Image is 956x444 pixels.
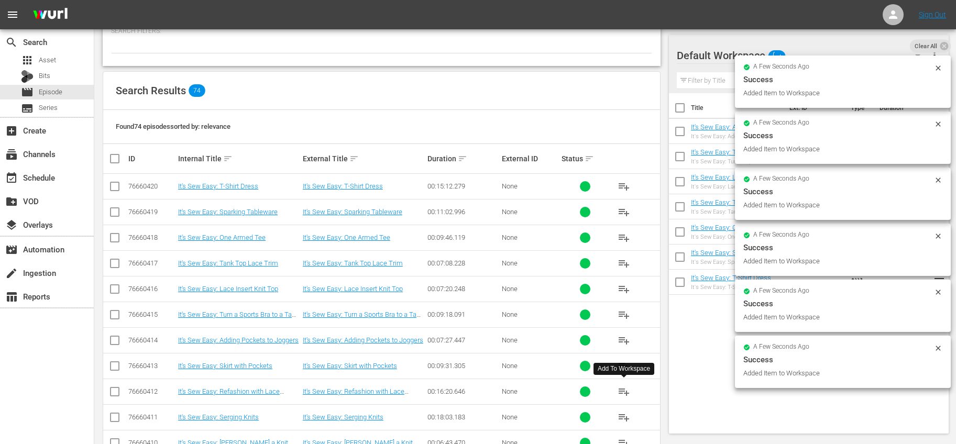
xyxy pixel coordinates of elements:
span: a few seconds ago [753,63,809,71]
a: It's Sew Easy: Adding Pockets to Joggers [303,336,423,344]
div: 00:07:08.228 [427,259,499,267]
a: It's Sew Easy: Tank Top Lace Trim [303,259,403,267]
img: ans4CAIJ8jUAAAAAAAAAAAAAAAAAAAAAAAAgQb4GAAAAAAAAAAAAAAAAAAAAAAAAJMjXAAAAAAAAAAAAAAAAAAAAAAAAgAT5G... [25,3,75,27]
span: Search Results [116,84,186,97]
div: 76660419 [128,208,175,216]
a: It's Sew Easy: Refashion with Lace Inserts [178,387,284,403]
span: playlist_add [618,411,630,424]
a: It's Sew Easy: Adding Pockets to Joggers [691,123,779,139]
span: sort [585,154,594,163]
div: 00:09:31.305 [427,362,499,370]
span: Overlays [5,219,18,231]
div: None [502,182,558,190]
div: Internal Title [178,152,300,165]
div: 76660413 [128,362,175,370]
div: Success [743,297,942,310]
div: It's Sew Easy: Lace Insert Knit Top [691,183,781,190]
span: playlist_add [618,385,630,398]
div: 76660414 [128,336,175,344]
a: It's Sew Easy: Skirt with Pockets [178,362,272,370]
div: None [502,234,558,241]
a: It's Sew Easy: Lace Insert Knit Top [303,285,403,293]
span: a few seconds ago [753,287,809,295]
button: playlist_add [611,379,636,404]
button: playlist_add [611,276,636,302]
a: It's Sew Easy: One Armed Tee [691,224,778,231]
span: a few seconds ago [753,343,809,351]
a: It's Sew Easy: Turn a Sports Bra to a Tank Top [691,148,776,164]
a: It's Sew Easy: T-Shirt Dress [178,182,258,190]
a: It's Sew Easy: Sparking Tableware [303,208,402,216]
span: Schedule [5,172,18,184]
div: External Title [303,152,424,165]
a: It's Sew Easy: Turn a Sports Bra to a Tank Top [178,310,299,326]
div: 76660418 [128,234,175,241]
div: ID [128,154,175,163]
span: playlist_add [618,231,630,244]
span: sort [458,154,467,163]
button: playlist_add [611,302,636,327]
div: It's Sew Easy: Sparking Tableware [691,259,781,265]
span: a few seconds ago [753,175,809,183]
span: Reports [5,291,18,303]
span: Series [21,102,34,115]
span: sort [349,154,359,163]
a: It's Sew Easy: Adding Pockets to Joggers [178,336,299,344]
a: It's Sew Easy: Serging Knits [303,413,383,421]
div: 00:07:20.248 [427,285,499,293]
span: Asset [39,55,56,65]
div: Success [743,353,942,366]
div: Added Item to Workspace [743,88,931,98]
span: Bits [39,71,50,81]
div: 76660420 [128,182,175,190]
div: Duration [427,152,499,165]
span: a few seconds ago [753,231,809,239]
div: It's Sew Easy: Tank Top Lace Trim [691,208,781,215]
span: Search [5,36,18,49]
div: It's Sew Easy: Adding Pockets to Joggers [691,133,781,140]
button: playlist_add [611,225,636,250]
a: It's Sew Easy: Tank Top Lace Trim [178,259,278,267]
div: None [502,362,558,370]
span: playlist_add [618,334,630,347]
span: a few seconds ago [753,119,809,127]
a: It's Sew Easy: Turn a Sports Bra to a Tank Top [303,310,423,326]
div: Bits [21,70,34,83]
div: None [502,310,558,318]
a: It's Sew Easy: Refashion with Lace Inserts [303,387,409,403]
span: Episode [21,86,34,98]
div: Success [743,129,942,142]
div: 76660412 [128,387,175,395]
div: Default Workspace [677,41,931,70]
div: 00:18:03.183 [427,413,499,421]
div: Added Item to Workspace [743,256,931,267]
div: 76660415 [128,310,175,318]
div: Add To Workspace [598,364,650,373]
span: VOD [5,195,18,208]
a: It's Sew Easy: Serging Knits [178,413,259,421]
span: playlist_add [618,257,630,270]
a: It's Sew Easy: One Armed Tee [303,234,390,241]
a: It's Sew Easy: One Armed Tee [178,234,266,241]
a: It's Sew Easy: Tank Top Lace Trim [691,198,779,214]
a: It's Sew Easy: T-Shirt Dress [303,182,383,190]
button: playlist_add [611,251,636,276]
div: External ID [502,154,558,163]
div: Status [562,152,608,165]
span: Episode [39,87,62,97]
button: playlist_add [611,405,636,430]
span: 74 [189,84,205,97]
div: Success [743,73,942,86]
div: None [502,413,558,421]
span: Series [39,103,58,113]
div: Success [743,241,942,254]
a: It's Sew Easy: Sparking Tableware [178,208,278,216]
div: 00:09:18.091 [427,310,499,318]
span: playlist_add [618,308,630,321]
div: None [502,208,558,216]
span: Ingestion [5,267,18,280]
button: playlist_add [611,328,636,353]
div: Added Item to Workspace [743,312,931,323]
a: It's Sew Easy: Skirt with Pockets [303,362,397,370]
div: None [502,387,558,395]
